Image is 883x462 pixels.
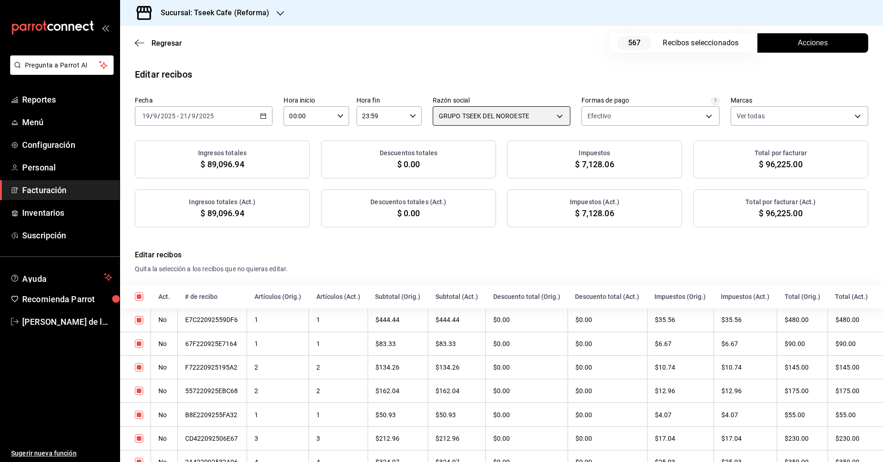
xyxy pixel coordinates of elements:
[397,207,420,219] span: $ 0.00
[428,285,486,308] th: Subtotal (Act.)
[177,403,247,426] th: B8E2209255FA32
[486,308,568,332] th: $0.00
[428,332,486,355] th: $83.33
[486,355,568,379] th: $0.00
[22,207,112,219] span: Inventarios
[135,264,868,274] h4: Quita la selección a los recibos que no quieras editar.
[647,308,714,332] th: $35.56
[828,332,883,355] th: $90.00
[714,332,777,355] th: $6.67
[135,97,272,103] label: Fecha
[177,355,247,379] th: F72220925195A2
[828,379,883,403] th: $175.00
[777,308,828,332] th: $480.00
[309,308,368,332] th: 1
[368,426,428,450] th: $212.96
[828,308,883,332] th: $480.00
[647,285,714,308] th: Impuestos (Orig.)
[247,308,309,332] th: 1
[247,379,309,403] th: 2
[755,148,807,158] h3: Total por facturar
[309,403,368,426] th: 1
[309,355,368,379] th: 2
[151,403,177,426] th: No
[731,97,868,103] label: Marcas
[568,379,647,403] th: $0.00
[22,116,112,128] span: Menú
[368,285,428,308] th: Subtotal (Orig.)
[309,285,368,308] th: Artículos (Act.)
[189,197,255,207] h3: Ingresos totales (Act.)
[433,97,570,103] label: Razón social
[247,426,309,450] th: 3
[10,55,114,75] button: Pregunta a Parrot AI
[428,426,486,450] th: $212.96
[368,332,428,355] th: $83.33
[247,285,309,308] th: Artículos (Orig.)
[247,355,309,379] th: 2
[151,355,177,379] th: No
[714,426,777,450] th: $17.04
[357,97,422,103] label: Hora fin
[428,355,486,379] th: $134.26
[617,36,652,50] span: 567
[777,426,828,450] th: $230.00
[102,24,109,31] button: open_drawer_menu
[284,97,349,103] label: Hora inicio
[6,67,114,77] a: Pregunta a Parrot AI
[177,285,247,308] th: # de recibo
[828,355,883,379] th: $145.00
[568,403,647,426] th: $0.00
[247,403,309,426] th: 1
[151,426,177,450] th: No
[180,112,188,120] input: --
[198,148,247,158] h3: Ingresos totales
[486,403,568,426] th: $0.00
[177,112,179,120] span: -
[714,379,777,403] th: $12.96
[757,33,868,53] button: Acciones
[711,97,720,105] svg: Solo se mostrarán las órdenes que fueron pagadas exclusivamente con las formas de pago selecciona...
[22,272,100,283] span: Ayuda
[199,112,214,120] input: ----
[368,379,428,403] th: $162.04
[177,332,247,355] th: 67F220925E7164
[647,355,714,379] th: $10.74
[370,197,446,207] h3: Descuentos totales (Act.)
[428,379,486,403] th: $162.04
[151,379,177,403] th: No
[177,379,247,403] th: 557220925EBC68
[568,308,647,332] th: $0.00
[568,285,647,308] th: Descuento total (Act.)
[714,285,777,308] th: Impuestos (Act.)
[714,355,777,379] th: $10.74
[160,112,176,120] input: ----
[309,426,368,450] th: 3
[247,332,309,355] th: 1
[745,197,816,207] h3: Total por facturar (Act.)
[714,308,777,332] th: $35.56
[828,426,883,450] th: $230.00
[568,426,647,450] th: $0.00
[157,112,160,120] span: /
[647,426,714,450] th: $17.04
[581,97,629,103] div: Formas de pago
[486,332,568,355] th: $0.00
[309,332,368,355] th: 1
[579,148,610,158] h3: Impuestos
[153,7,269,18] h3: Sucursal: Tseek Cafe (Reforma)
[150,112,153,120] span: /
[22,293,112,305] span: Recomienda Parrot
[22,316,112,328] span: [PERSON_NAME] de la [PERSON_NAME]
[151,308,177,332] th: No
[777,285,828,308] th: Total (Orig.)
[759,207,802,219] span: $ 96,225.00
[575,207,614,219] span: $ 7,128.06
[714,403,777,426] th: $4.07
[777,379,828,403] th: $175.00
[177,426,247,450] th: CD422092506E67
[486,379,568,403] th: $0.00
[135,249,868,261] h4: Editar recibos
[368,308,428,332] th: $444.44
[200,207,244,219] span: $ 89,096.94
